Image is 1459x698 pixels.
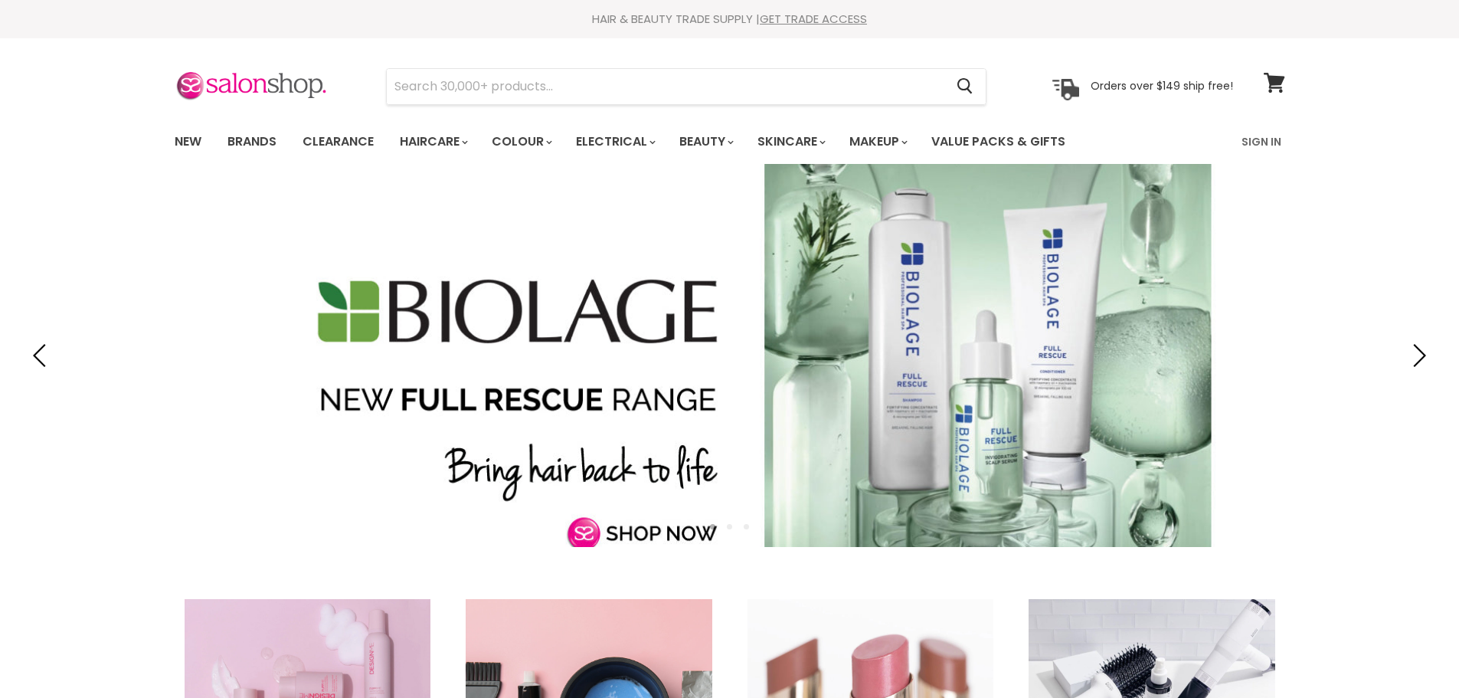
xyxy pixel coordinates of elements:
[1232,126,1291,158] a: Sign In
[388,126,477,158] a: Haircare
[480,126,561,158] a: Colour
[27,340,57,371] button: Previous
[838,126,917,158] a: Makeup
[1091,79,1233,93] p: Orders over $149 ship free!
[216,126,288,158] a: Brands
[760,11,867,27] a: GET TRADE ACCESS
[945,69,986,104] button: Search
[746,126,835,158] a: Skincare
[163,120,1155,164] ul: Main menu
[744,524,749,529] li: Page dot 3
[710,524,715,529] li: Page dot 1
[163,126,213,158] a: New
[386,68,986,105] form: Product
[668,126,743,158] a: Beauty
[727,524,732,529] li: Page dot 2
[920,126,1077,158] a: Value Packs & Gifts
[155,120,1304,164] nav: Main
[564,126,665,158] a: Electrical
[291,126,385,158] a: Clearance
[155,11,1304,27] div: HAIR & BEAUTY TRADE SUPPLY |
[387,69,945,104] input: Search
[1402,340,1432,371] button: Next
